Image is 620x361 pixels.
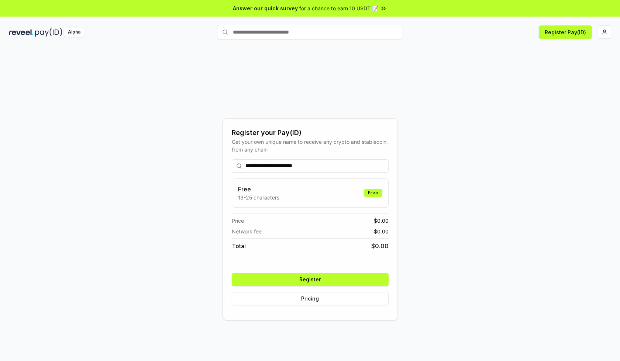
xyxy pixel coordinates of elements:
span: Price [232,217,244,225]
span: for a chance to earn 10 USDT 📝 [299,4,378,12]
span: Total [232,242,246,250]
span: $ 0.00 [374,217,389,225]
img: reveel_dark [9,28,34,37]
div: Free [364,189,382,197]
p: 13-25 characters [238,194,279,201]
h3: Free [238,185,279,194]
span: Network fee [232,228,262,235]
span: Answer our quick survey [233,4,298,12]
button: Pricing [232,292,389,305]
div: Alpha [64,28,85,37]
div: Get your own unique name to receive any crypto and stablecoin, from any chain [232,138,389,153]
span: $ 0.00 [374,228,389,235]
button: Register Pay(ID) [539,25,592,39]
div: Register your Pay(ID) [232,128,389,138]
span: $ 0.00 [371,242,389,250]
button: Register [232,273,389,286]
img: pay_id [35,28,62,37]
